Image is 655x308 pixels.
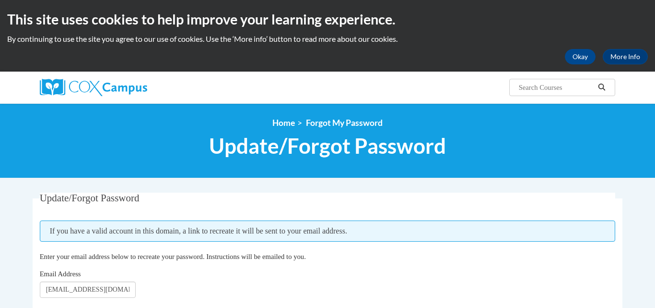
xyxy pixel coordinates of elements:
[306,118,383,128] span: Forgot My Password
[595,82,609,93] button: Search
[565,49,596,64] button: Okay
[40,270,81,278] span: Email Address
[603,49,648,64] a: More Info
[7,34,648,44] p: By continuing to use the site you agree to our use of cookies. Use the ‘More info’ button to read...
[40,79,147,96] img: Cox Campus
[40,221,616,242] span: If you have a valid account in this domain, a link to recreate it will be sent to your email addr...
[209,133,446,159] span: Update/Forgot Password
[40,192,140,204] span: Update/Forgot Password
[7,10,648,29] h2: This site uses cookies to help improve your learning experience.
[40,79,222,96] a: Cox Campus
[518,82,595,93] input: Search Courses
[40,253,306,260] span: Enter your email address below to recreate your password. Instructions will be emailed to you.
[40,282,136,298] input: Email
[272,118,295,128] a: Home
